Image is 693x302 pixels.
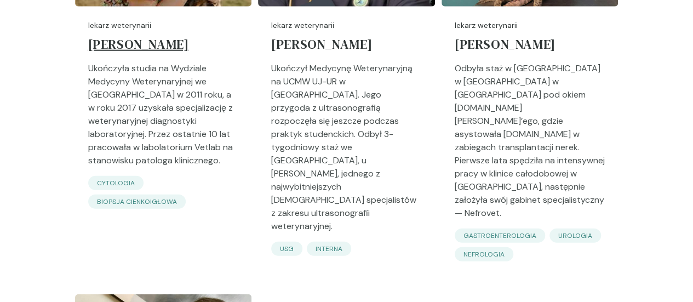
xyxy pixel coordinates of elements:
p: Ukończyła studia na Wydziale Medycyny Weterynaryjnej we [GEOGRAPHIC_DATA] w 2011 roku, a w roku 2... [88,62,239,176]
p: nefrologia [463,249,505,259]
a: [PERSON_NAME] [271,31,422,62]
p: lekarz weterynarii [271,20,422,31]
p: cytologia [97,178,135,188]
p: lekarz weterynarii [88,20,239,31]
p: biopsja cienkoigłowa [97,197,177,207]
p: Odbyła staż w [GEOGRAPHIC_DATA] w [GEOGRAPHIC_DATA] w [GEOGRAPHIC_DATA] pod okiem [DOMAIN_NAME] [... [455,62,605,229]
p: USG [280,244,294,254]
p: interna [316,244,342,254]
p: Ukończył Medycynę Weterynaryjną na UCMW UJ-UR w [GEOGRAPHIC_DATA]. Jego przygoda z ultrasonografi... [271,62,422,242]
p: lekarz weterynarii [455,20,605,31]
p: gastroenterologia [463,231,536,241]
a: [PERSON_NAME] [88,31,239,62]
a: [PERSON_NAME] [455,31,605,62]
p: urologia [558,231,592,241]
